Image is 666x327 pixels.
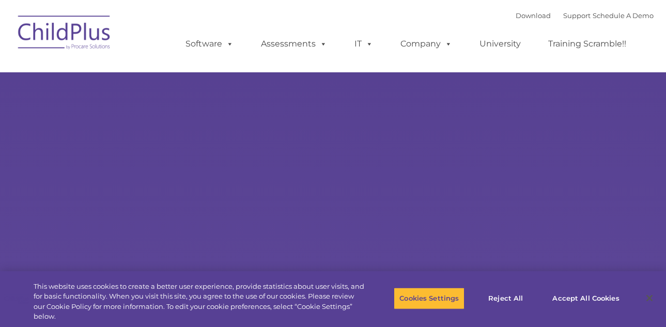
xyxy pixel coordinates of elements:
button: Reject All [473,288,538,309]
button: Cookies Settings [394,288,464,309]
a: Schedule A Demo [593,11,654,20]
a: Software [175,34,244,54]
a: Support [563,11,591,20]
a: Training Scramble!! [538,34,637,54]
button: Accept All Cookies [547,288,625,309]
a: Company [390,34,462,54]
a: IT [344,34,383,54]
img: ChildPlus by Procare Solutions [13,8,116,60]
button: Close [638,287,661,309]
a: Assessments [251,34,337,54]
a: Download [516,11,551,20]
font: | [516,11,654,20]
div: This website uses cookies to create a better user experience, provide statistics about user visit... [34,282,366,322]
a: University [469,34,531,54]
